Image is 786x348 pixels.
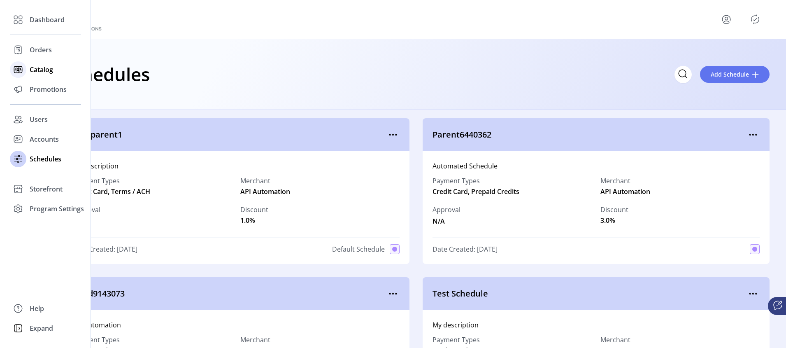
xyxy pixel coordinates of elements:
div: Automated Schedule [433,161,760,171]
button: menu [386,128,400,141]
span: 1.0% [240,215,255,225]
button: Add Schedule [700,66,770,83]
span: Newparent1 [72,128,386,141]
input: Search [674,66,692,83]
span: Help [30,304,44,313]
h1: Schedules [63,60,150,89]
span: Credit Card, Prepaid Credits [433,187,592,196]
span: Approval [433,205,460,215]
div: My description [433,320,760,330]
label: Payment Types [72,335,120,345]
span: Promotions [30,84,67,94]
button: menu [746,128,760,141]
span: N/A [433,215,460,226]
span: Date Created: [DATE] [433,244,498,254]
label: Merchant [240,335,290,345]
span: Credit Card, Terms / ACH [72,187,232,196]
span: Test Schedule [433,287,746,300]
span: API Automation [240,187,290,196]
label: Merchant [600,335,650,345]
button: Publisher Panel [749,13,762,26]
label: Payment Types [433,176,592,186]
span: Storefront [30,184,63,194]
span: Schedules [30,154,61,164]
label: Discount [240,205,268,215]
div: My description [72,161,400,171]
button: menu [746,287,760,300]
span: Child9143073 [72,287,386,300]
button: menu [386,287,400,300]
span: Date Created: [DATE] [72,244,137,254]
span: Default Schedule [332,244,385,254]
label: Payment Types [72,176,232,186]
span: API Automation [600,187,650,196]
div: API Automation [72,320,400,330]
span: Add Schedule [711,70,749,79]
span: Dashboard [30,15,65,25]
span: Program Settings [30,204,84,214]
span: Accounts [30,134,59,144]
label: Merchant [600,176,650,186]
button: menu [720,13,733,26]
label: Payment Types [433,335,592,345]
span: Users [30,114,48,124]
span: Catalog [30,65,53,75]
span: Expand [30,323,53,333]
label: Merchant [240,176,290,186]
span: Orders [30,45,52,55]
span: Parent6440362 [433,128,746,141]
span: 3.0% [600,215,615,225]
label: Discount [600,205,628,215]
